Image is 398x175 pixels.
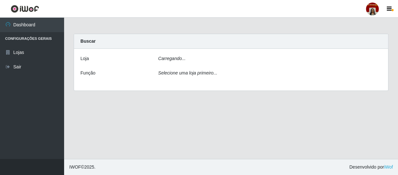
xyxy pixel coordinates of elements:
[158,70,217,75] i: Selecione uma loja primeiro...
[349,164,393,171] span: Desenvolvido por
[69,164,81,170] span: IWOF
[69,164,95,171] span: © 2025 .
[80,39,95,44] strong: Buscar
[80,70,95,76] label: Função
[384,164,393,170] a: iWof
[158,56,186,61] i: Carregando...
[80,55,89,62] label: Loja
[11,5,39,13] img: CoreUI Logo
